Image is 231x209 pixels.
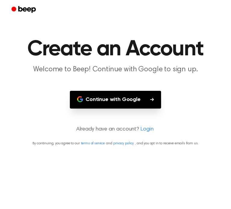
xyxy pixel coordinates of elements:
a: privacy policy [114,142,134,145]
h1: Create an Account [7,38,224,60]
a: Login [140,125,154,134]
p: By continuing, you agree to our and , and you opt in to receive emails from us. [7,141,224,146]
a: terms of service [81,142,105,145]
p: Already have an account? [7,125,224,134]
p: Welcome to Beep! Continue with Google to sign up. [7,65,224,74]
button: Continue with Google [70,91,161,109]
a: Beep [7,4,41,16]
